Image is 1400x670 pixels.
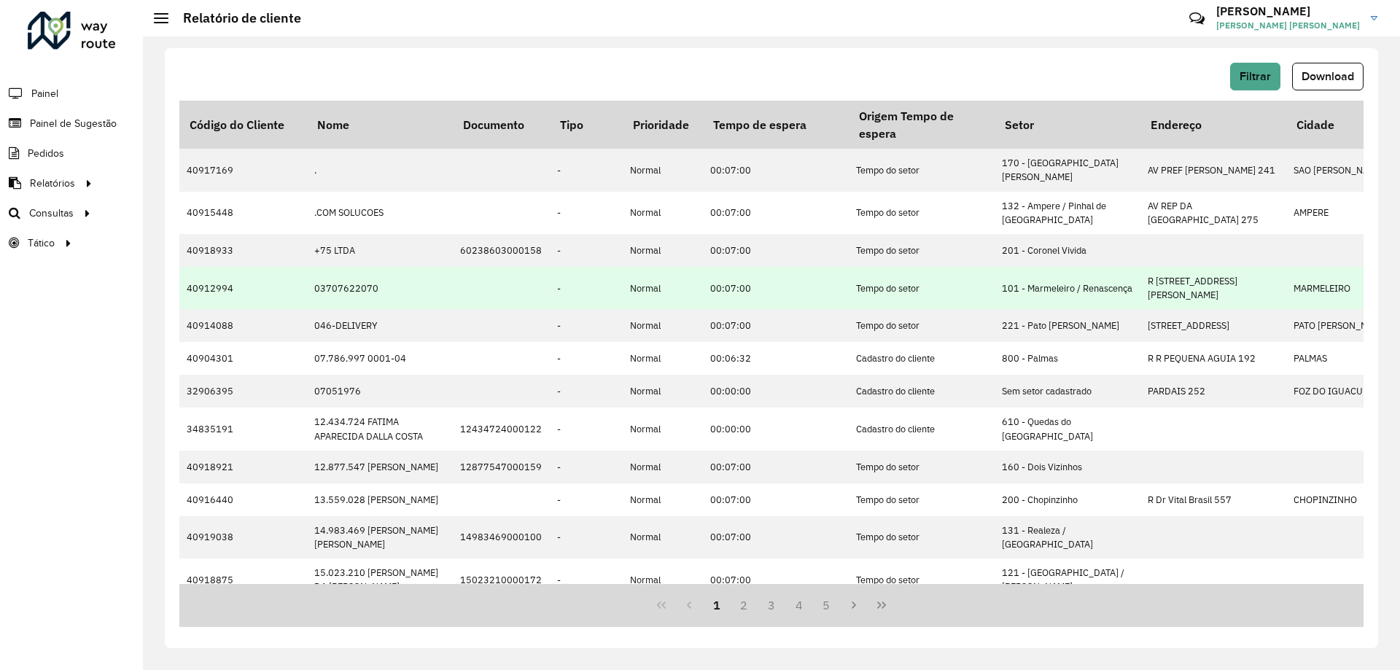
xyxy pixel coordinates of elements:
th: Documento [453,101,550,149]
td: 40904301 [179,342,307,375]
span: Consultas [29,206,74,221]
td: Tempo do setor [849,267,995,309]
td: Tempo do setor [849,309,995,342]
td: - [550,342,623,375]
td: - [550,483,623,516]
td: Normal [623,516,703,558]
th: Tipo [550,101,623,149]
td: 00:06:32 [703,342,849,375]
td: 00:00:00 [703,375,849,408]
td: Cadastro do cliente [849,408,995,450]
th: Nome [307,101,453,149]
td: Normal [623,342,703,375]
td: 40919038 [179,516,307,558]
td: 32906395 [179,375,307,408]
td: 12.434.724 FATIMA APARECIDA DALLA COSTA [307,408,453,450]
button: 3 [758,591,785,619]
td: 00:07:00 [703,483,849,516]
button: 4 [785,591,813,619]
td: Normal [623,309,703,342]
td: 160 - Dois Vizinhos [995,451,1140,483]
td: 12.877.547 [PERSON_NAME] [307,451,453,483]
td: 34835191 [179,408,307,450]
td: 131 - Realeza / [GEOGRAPHIC_DATA] [995,516,1140,558]
td: Normal [623,149,703,191]
td: Normal [623,558,703,601]
td: 14983469000100 [453,516,550,558]
span: Tático [28,235,55,251]
th: Tempo de espera [703,101,849,149]
td: 00:07:00 [703,234,849,267]
td: 14.983.469 [PERSON_NAME] [PERSON_NAME] [307,516,453,558]
h3: [PERSON_NAME] [1216,4,1360,18]
td: .COM SOLUCOES [307,192,453,234]
td: 00:07:00 [703,309,849,342]
td: 12877547000159 [453,451,550,483]
td: 40914088 [179,309,307,342]
td: 00:07:00 [703,192,849,234]
td: 101 - Marmeleiro / Renascença [995,267,1140,309]
td: 201 - Coronel Vivida [995,234,1140,267]
td: Tempo do setor [849,192,995,234]
th: Código do Cliente [179,101,307,149]
h2: Relatório de cliente [168,10,301,26]
td: +75 LTDA [307,234,453,267]
button: 1 [703,591,731,619]
td: 610 - Quedas do [GEOGRAPHIC_DATA] [995,408,1140,450]
td: . [307,149,453,191]
td: 170 - [GEOGRAPHIC_DATA][PERSON_NAME] [995,149,1140,191]
td: 15.023.210 [PERSON_NAME] DA [PERSON_NAME] [307,558,453,601]
td: 00:07:00 [703,516,849,558]
td: 03707622070 [307,267,453,309]
th: Setor [995,101,1140,149]
td: - [550,516,623,558]
td: Normal [623,192,703,234]
td: PARDAIS 252 [1140,375,1286,408]
td: Tempo do setor [849,149,995,191]
td: AV REP DA [GEOGRAPHIC_DATA] 275 [1140,192,1286,234]
td: 00:07:00 [703,558,849,601]
td: 046-DELIVERY [307,309,453,342]
span: [PERSON_NAME] [PERSON_NAME] [1216,19,1360,32]
td: - [550,375,623,408]
td: Tempo do setor [849,516,995,558]
td: 00:07:00 [703,451,849,483]
button: 2 [730,591,758,619]
td: 00:07:00 [703,149,849,191]
td: 40915448 [179,192,307,234]
td: 07.786.997 0001-04 [307,342,453,375]
td: 800 - Palmas [995,342,1140,375]
td: R Dr Vital Brasil 557 [1140,483,1286,516]
td: - [550,451,623,483]
td: 40918921 [179,451,307,483]
td: Normal [623,267,703,309]
td: 40918875 [179,558,307,601]
button: 5 [813,591,841,619]
span: Painel de Sugestão [30,116,117,131]
span: Pedidos [28,146,64,161]
td: 12434724000122 [453,408,550,450]
td: 40917169 [179,149,307,191]
button: Last Page [868,591,895,619]
td: - [550,149,623,191]
td: Normal [623,375,703,408]
td: Cadastro do cliente [849,375,995,408]
td: Sem setor cadastrado [995,375,1140,408]
td: Tempo do setor [849,483,995,516]
td: 40912994 [179,267,307,309]
td: Normal [623,483,703,516]
td: AV PREF [PERSON_NAME] 241 [1140,149,1286,191]
td: Normal [623,408,703,450]
td: Tempo do setor [849,451,995,483]
th: Prioridade [623,101,703,149]
td: 00:07:00 [703,267,849,309]
td: Cadastro do cliente [849,342,995,375]
th: Origem Tempo de espera [849,101,995,149]
td: - [550,309,623,342]
td: 200 - Chopinzinho [995,483,1140,516]
td: 15023210000172 [453,558,550,601]
td: 13.559.028 [PERSON_NAME] [307,483,453,516]
td: - [550,267,623,309]
td: 07051976 [307,375,453,408]
td: 132 - Ampere / Pinhal de [GEOGRAPHIC_DATA] [995,192,1140,234]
